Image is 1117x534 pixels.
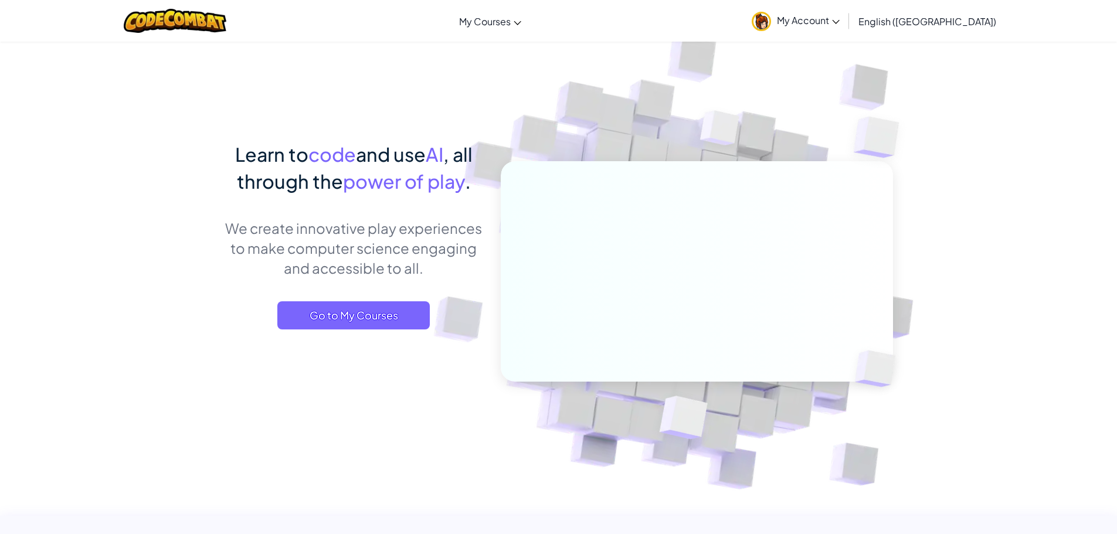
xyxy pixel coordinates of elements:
span: code [308,142,356,166]
img: avatar [752,12,771,31]
a: My Courses [453,5,527,37]
span: power of play [343,169,465,193]
span: Learn to [235,142,308,166]
img: CodeCombat logo [124,9,226,33]
a: My Account [746,2,846,39]
span: . [465,169,471,193]
img: Overlap cubes [830,88,932,187]
p: We create innovative play experiences to make computer science engaging and accessible to all. [225,218,483,278]
img: Overlap cubes [835,326,923,411]
img: Overlap cubes [678,87,762,175]
span: My Account [777,14,840,26]
a: English ([GEOGRAPHIC_DATA]) [853,5,1002,37]
span: English ([GEOGRAPHIC_DATA]) [858,15,996,28]
span: My Courses [459,15,511,28]
span: and use [356,142,426,166]
span: AI [426,142,443,166]
img: Overlap cubes [630,371,735,468]
a: Go to My Courses [277,301,430,329]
